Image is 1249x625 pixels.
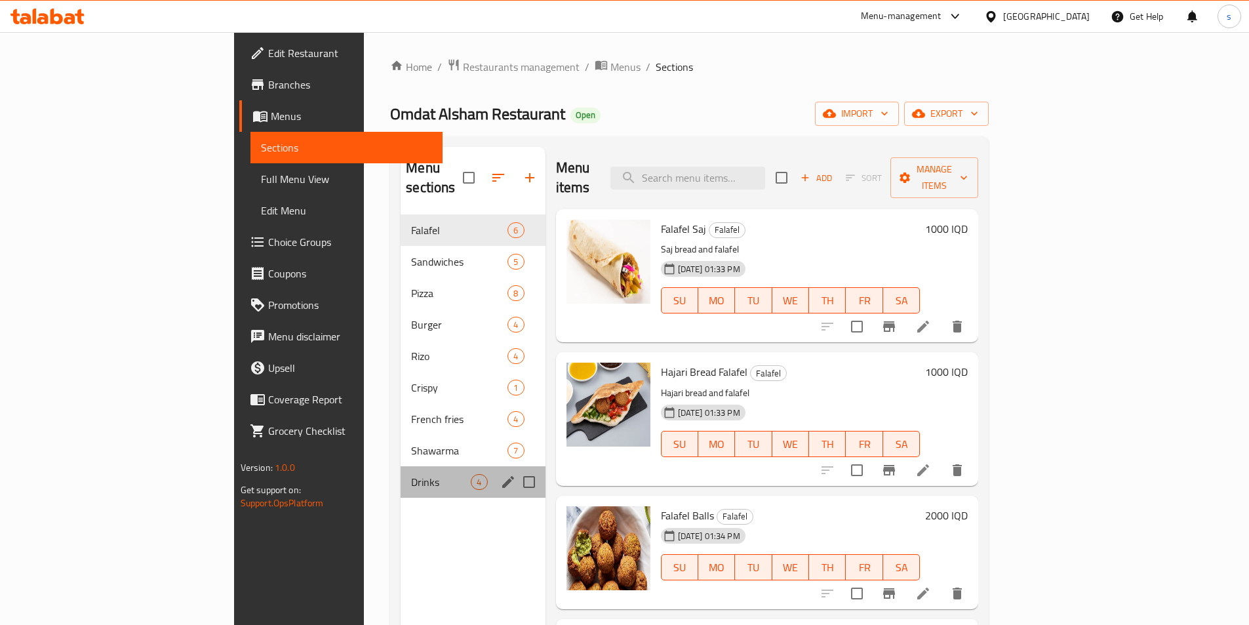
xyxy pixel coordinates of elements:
[239,384,443,415] a: Coverage Report
[814,291,841,310] span: TH
[507,285,524,301] div: items
[390,99,565,129] span: Omdat Alsham Restaurant
[261,171,432,187] span: Full Menu View
[667,558,693,577] span: SU
[507,317,524,333] div: items
[411,348,507,364] span: Rizo
[483,162,514,193] span: Sort sections
[778,291,804,310] span: WE
[843,313,871,340] span: Select to update
[851,558,877,577] span: FR
[667,291,693,310] span: SU
[268,234,432,250] span: Choice Groups
[250,132,443,163] a: Sections
[661,506,714,525] span: Falafel Balls
[915,586,931,601] a: Edit menu item
[661,431,698,457] button: SU
[837,168,890,188] span: Select section first
[846,287,882,313] button: FR
[799,171,834,186] span: Add
[915,319,931,334] a: Edit menu item
[507,380,524,395] div: items
[915,106,978,122] span: export
[507,222,524,238] div: items
[239,226,443,258] a: Choice Groups
[241,494,324,512] a: Support.OpsPlatform
[268,266,432,281] span: Coupons
[239,352,443,384] a: Upsell
[873,311,905,342] button: Branch-specific-item
[268,329,432,344] span: Menu disclaimer
[268,360,432,376] span: Upsell
[401,340,545,372] div: Rizo4
[411,380,507,395] span: Crispy
[411,411,507,427] span: French fries
[661,287,698,313] button: SU
[883,554,920,580] button: SA
[268,297,432,313] span: Promotions
[904,102,989,126] button: export
[239,415,443,447] a: Grocery Checklist
[411,443,507,458] span: Shawarma
[507,411,524,427] div: items
[795,168,837,188] button: Add
[239,321,443,352] a: Menu disclaimer
[888,291,915,310] span: SA
[795,168,837,188] span: Add item
[268,392,432,407] span: Coverage Report
[942,311,973,342] button: delete
[740,291,766,310] span: TU
[717,509,753,524] span: Falafel
[239,289,443,321] a: Promotions
[815,102,899,126] button: import
[814,558,841,577] span: TH
[401,372,545,403] div: Crispy1
[698,431,735,457] button: MO
[268,77,432,92] span: Branches
[740,435,766,454] span: TU
[268,423,432,439] span: Grocery Checklist
[656,59,693,75] span: Sections
[883,287,920,313] button: SA
[261,140,432,155] span: Sections
[772,287,809,313] button: WE
[508,445,523,457] span: 7
[1003,9,1090,24] div: [GEOGRAPHIC_DATA]
[843,456,871,484] span: Select to update
[709,222,745,238] div: Falafel
[925,220,968,238] h6: 1000 IQD
[915,462,931,478] a: Edit menu item
[508,319,523,331] span: 4
[570,110,601,121] span: Open
[673,530,745,542] span: [DATE] 01:34 PM
[750,365,787,381] div: Falafel
[661,241,921,258] p: Saj bread and falafel
[411,474,471,490] div: Drinks
[401,246,545,277] div: Sandwiches5
[261,203,432,218] span: Edit Menu
[942,454,973,486] button: delete
[610,59,641,75] span: Menus
[814,435,841,454] span: TH
[411,254,507,270] span: Sandwiches
[241,459,273,476] span: Version:
[463,59,580,75] span: Restaurants management
[861,9,942,24] div: Menu-management
[411,317,507,333] span: Burger
[507,348,524,364] div: items
[735,554,772,580] button: TU
[401,435,545,466] div: Shawarma7
[455,164,483,192] span: Select all sections
[698,287,735,313] button: MO
[508,287,523,300] span: 8
[704,558,730,577] span: MO
[667,435,693,454] span: SU
[809,287,846,313] button: TH
[768,164,795,192] span: Select section
[401,466,545,498] div: Drinks4edit
[401,403,545,435] div: French fries4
